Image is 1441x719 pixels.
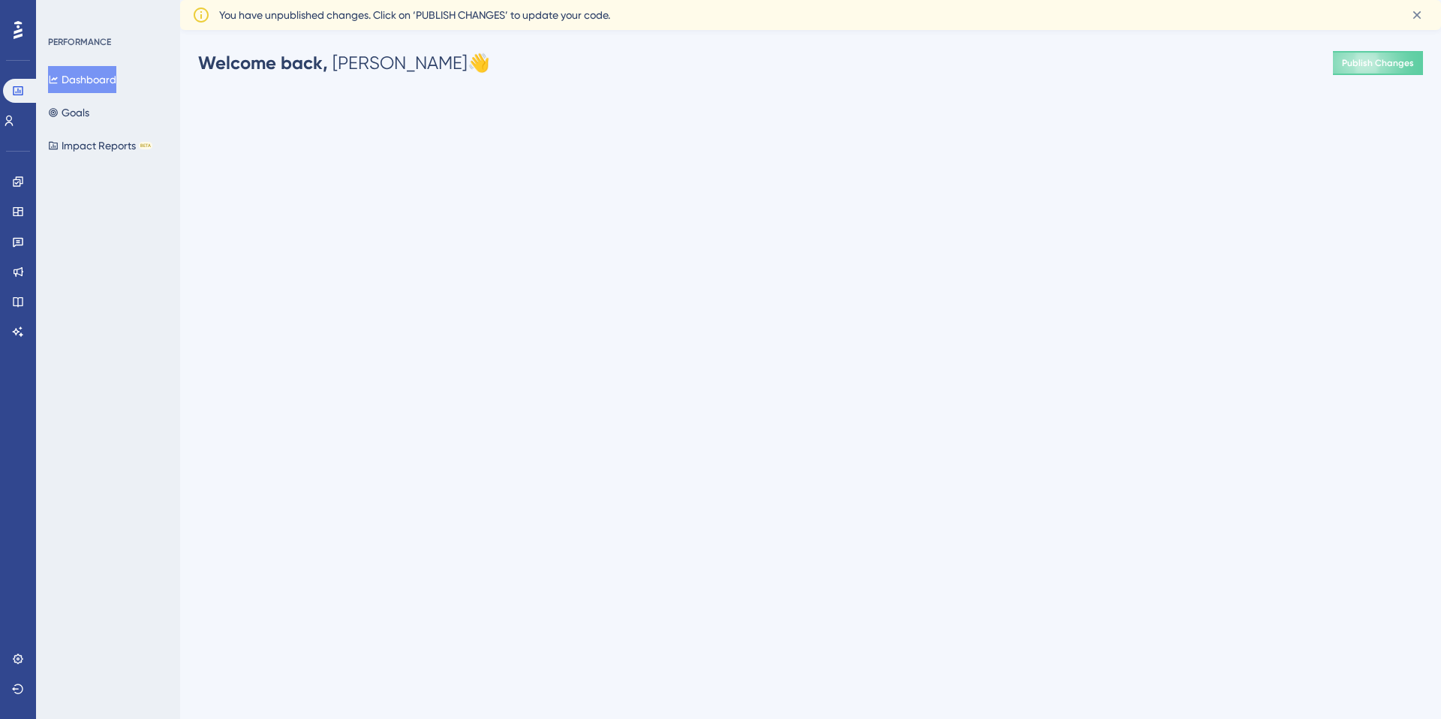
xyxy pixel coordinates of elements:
div: [PERSON_NAME] 👋 [198,51,490,75]
button: Dashboard [48,66,116,93]
span: Welcome back, [198,52,328,74]
button: Goals [48,99,89,126]
div: PERFORMANCE [48,36,111,48]
span: Publish Changes [1342,57,1414,69]
button: Impact ReportsBETA [48,132,152,159]
button: Publish Changes [1333,51,1423,75]
span: You have unpublished changes. Click on ‘PUBLISH CHANGES’ to update your code. [219,6,610,24]
div: BETA [139,142,152,149]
